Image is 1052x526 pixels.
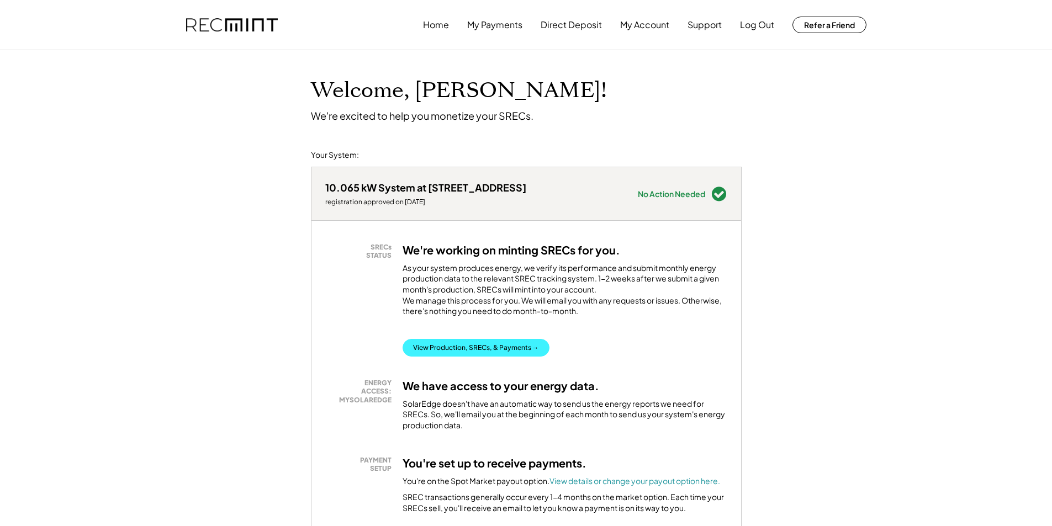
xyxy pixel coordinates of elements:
[311,150,359,161] div: Your System:
[403,399,727,431] div: SolarEdge doesn't have an automatic way to send us the energy reports we need for SRECs. So, we'l...
[186,18,278,32] img: recmint-logotype%403x.png
[688,14,722,36] button: Support
[403,492,727,513] div: SREC transactions generally occur every 1-4 months on the market option. Each time your SRECs sel...
[331,379,392,405] div: ENERGY ACCESS: MYSOLAREDGE
[541,14,602,36] button: Direct Deposit
[331,456,392,473] div: PAYMENT SETUP
[740,14,774,36] button: Log Out
[403,476,720,487] div: You're on the Spot Market payout option.
[325,181,526,194] div: 10.065 kW System at [STREET_ADDRESS]
[403,339,549,357] button: View Production, SRECs, & Payments →
[311,78,607,104] h1: Welcome, [PERSON_NAME]!
[311,109,533,122] div: We're excited to help you monetize your SRECs.
[403,379,599,393] h3: We have access to your energy data.
[620,14,669,36] button: My Account
[403,456,586,470] h3: You're set up to receive payments.
[549,476,720,486] a: View details or change your payout option here.
[331,243,392,260] div: SRECs STATUS
[423,14,449,36] button: Home
[325,198,526,206] div: registration approved on [DATE]
[403,243,620,257] h3: We're working on minting SRECs for you.
[792,17,866,33] button: Refer a Friend
[403,263,727,322] div: As your system produces energy, we verify its performance and submit monthly energy production da...
[638,190,705,198] div: No Action Needed
[467,14,522,36] button: My Payments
